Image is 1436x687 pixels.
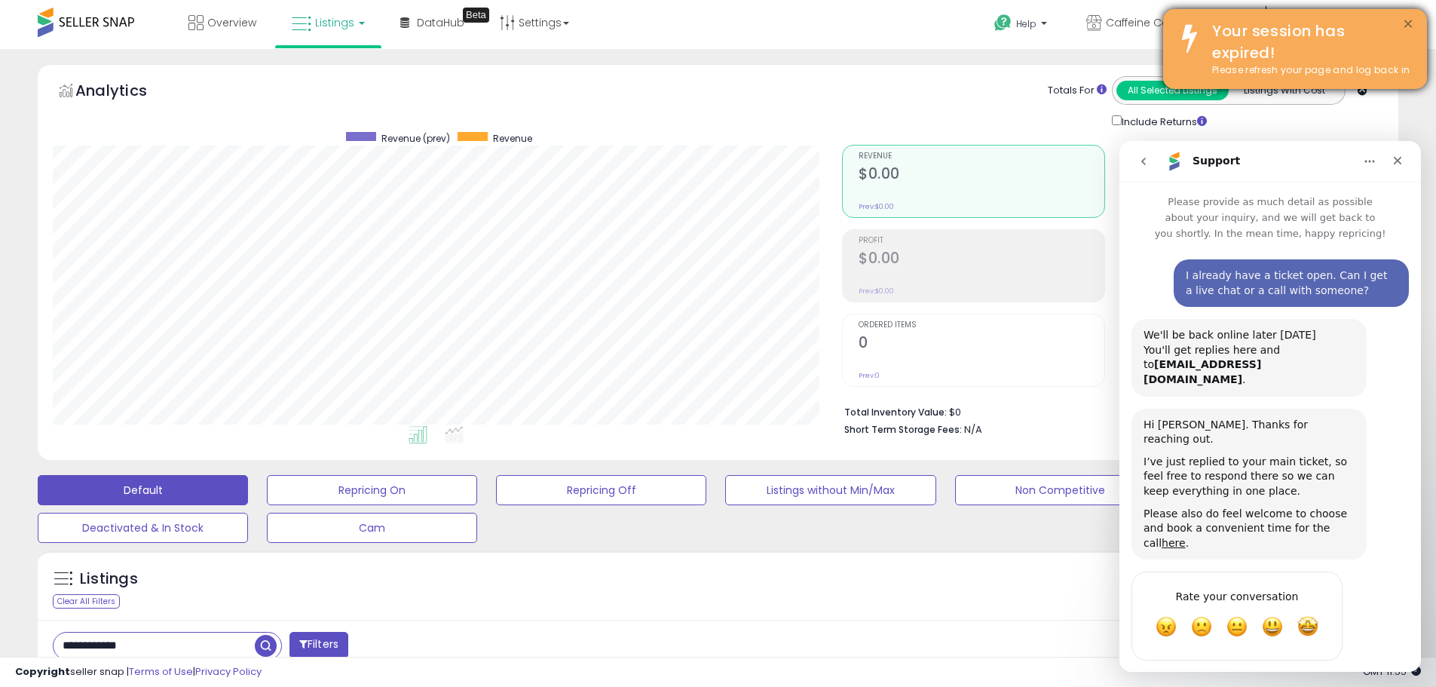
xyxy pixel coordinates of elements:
span: Profit [859,237,1104,245]
h5: Analytics [75,80,176,105]
a: Help [982,2,1062,49]
h2: 0 [859,334,1104,354]
div: Clear All Filters [53,594,120,609]
iframe: Intercom live chat [1119,141,1421,672]
h2: $0.00 [859,165,1104,186]
span: Listings [315,15,354,30]
button: Non Competitive [955,475,1165,505]
span: Revenue [859,152,1104,161]
div: Tooltip anchor [463,8,489,23]
button: Listings without Min/Max [725,475,935,505]
button: Repricing On [267,475,477,505]
button: All Selected Listings [1116,81,1229,100]
button: Deactivated & In Stock [38,513,248,543]
div: Please refresh your page and log back in [1201,63,1416,78]
span: Overview [207,15,256,30]
span: Help [1016,17,1036,30]
div: Rate your conversation [28,446,207,465]
small: Prev: 0 [859,371,880,380]
li: $0 [844,402,1372,420]
button: Default [38,475,248,505]
a: Privacy Policy [195,664,262,679]
span: Great [142,475,164,496]
span: OK [107,475,128,496]
button: Cam [267,513,477,543]
span: Terrible [36,475,57,496]
span: Ordered Items [859,321,1104,330]
button: Repricing Off [496,475,706,505]
div: Your session has expired! [1201,20,1416,63]
div: Include Returns [1101,112,1225,130]
small: Prev: $0.00 [859,202,894,211]
span: DataHub [417,15,464,30]
h5: Listings [80,569,138,590]
a: Terms of Use [129,664,193,679]
i: Get Help [994,14,1012,32]
div: Support says… [12,431,289,538]
button: Filters [289,632,348,658]
h2: $0.00 [859,250,1104,270]
span: Caffeine Cam's Coffee & Candy Company Inc. [1106,15,1242,30]
b: Total Inventory Value: [844,406,947,419]
b: Short Term Storage Fees: [844,423,962,436]
button: Listings With Cost [1228,81,1340,100]
div: Totals For [1048,84,1107,98]
span: Revenue (prev) [381,132,450,145]
small: Prev: $0.00 [859,287,894,296]
span: Amazing [178,475,199,496]
strong: Copyright [15,664,70,679]
span: N/A [964,422,982,437]
span: Revenue [493,132,532,145]
div: seller snap | | [15,665,262,679]
button: × [1402,15,1414,34]
span: Bad [72,475,93,496]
